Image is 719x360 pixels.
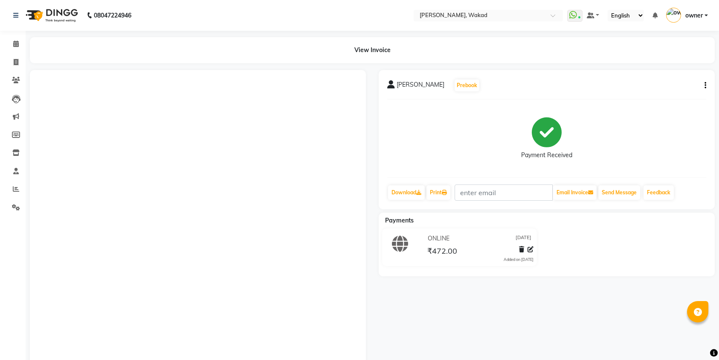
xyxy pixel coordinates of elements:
input: enter email [455,184,553,201]
b: 08047224946 [94,3,131,27]
button: Send Message [598,185,640,200]
span: ONLINE [428,234,449,243]
button: Email Invoice [553,185,597,200]
a: Print [426,185,450,200]
img: owner [666,8,681,23]
div: Payment Received [521,151,572,160]
div: Added on [DATE] [504,257,533,263]
span: [PERSON_NAME] [397,80,444,92]
span: Payments [385,217,414,224]
span: owner [685,11,703,20]
div: View Invoice [30,37,715,63]
button: Prebook [455,79,479,91]
iframe: chat widget [683,326,710,351]
img: logo [22,3,80,27]
a: Download [388,185,425,200]
a: Feedback [644,185,674,200]
span: ₹472.00 [427,246,457,258]
span: [DATE] [516,234,531,243]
